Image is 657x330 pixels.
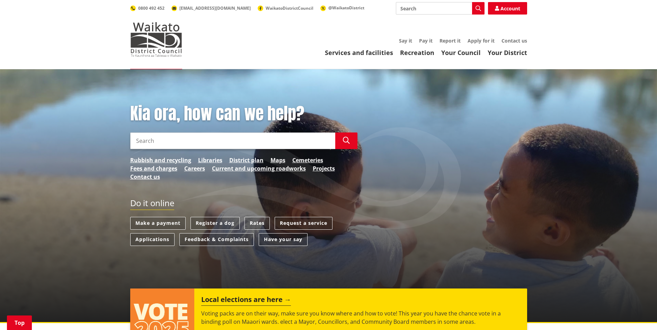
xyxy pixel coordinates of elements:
[201,309,520,326] p: Voting packs are on their way, make sure you know where and how to vote! This year you have the c...
[292,156,323,164] a: Cemeteries
[245,217,270,230] a: Rates
[419,37,433,44] a: Pay it
[229,156,264,164] a: District plan
[130,164,177,173] a: Fees and charges
[275,217,332,230] a: Request a service
[328,5,364,11] span: @WaikatoDistrict
[488,2,527,15] a: Account
[130,173,160,181] a: Contact us
[396,2,485,15] input: Search input
[130,156,191,164] a: Rubbish and recycling
[320,5,364,11] a: @WaikatoDistrict
[130,217,186,230] a: Make a payment
[130,198,174,210] h2: Do it online
[138,5,165,11] span: 0800 492 452
[400,48,434,57] a: Recreation
[130,5,165,11] a: 0800 492 452
[198,156,222,164] a: Libraries
[130,233,175,246] a: Applications
[184,164,205,173] a: Careers
[258,5,313,11] a: WaikatoDistrictCouncil
[130,22,182,57] img: Waikato District Council - Te Kaunihera aa Takiwaa o Waikato
[468,37,495,44] a: Apply for it
[7,315,32,330] a: Top
[190,217,240,230] a: Register a dog
[171,5,251,11] a: [EMAIL_ADDRESS][DOMAIN_NAME]
[501,37,527,44] a: Contact us
[399,37,412,44] a: Say it
[440,37,461,44] a: Report it
[270,156,285,164] a: Maps
[130,104,357,124] h1: Kia ora, how can we help?
[259,233,308,246] a: Have your say
[130,132,335,149] input: Search input
[179,233,254,246] a: Feedback & Complaints
[325,48,393,57] a: Services and facilities
[179,5,251,11] span: [EMAIL_ADDRESS][DOMAIN_NAME]
[441,48,481,57] a: Your Council
[212,164,306,173] a: Current and upcoming roadworks
[266,5,313,11] span: WaikatoDistrictCouncil
[201,295,291,306] h2: Local elections are here
[488,48,527,57] a: Your District
[313,164,335,173] a: Projects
